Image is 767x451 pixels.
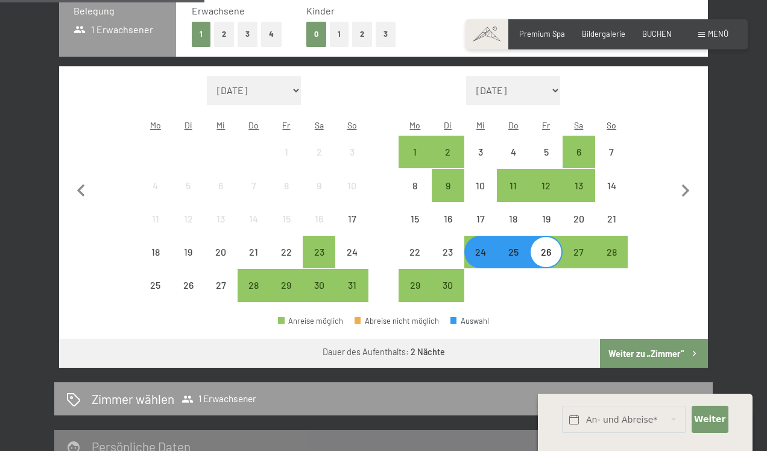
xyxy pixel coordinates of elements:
[432,236,464,268] div: Tue Sep 23 2025
[563,169,595,201] div: Anreise möglich
[336,280,367,311] div: 31
[497,169,529,201] div: Thu Sep 11 2025
[432,136,464,168] div: Tue Sep 02 2025
[399,136,431,168] div: Anreise möglich
[432,203,464,235] div: Tue Sep 16 2025
[347,120,357,130] abbr: Sonntag
[531,214,561,244] div: 19
[464,136,497,168] div: Anreise nicht möglich
[529,236,562,268] div: Fri Sep 26 2025
[335,236,368,268] div: Anreise nicht möglich
[270,169,303,201] div: Anreise nicht möglich
[529,136,562,168] div: Fri Sep 05 2025
[239,214,269,244] div: 14
[432,236,464,268] div: Anreise nicht möglich
[464,236,497,268] div: Anreise möglich
[271,181,301,211] div: 8
[306,22,326,46] button: 0
[74,4,162,17] h3: Belegung
[238,203,270,235] div: Thu Aug 14 2025
[238,203,270,235] div: Anreise nicht möglich
[214,22,234,46] button: 2
[304,247,334,277] div: 23
[261,22,282,46] button: 4
[206,247,236,277] div: 20
[464,169,497,201] div: Wed Sep 10 2025
[400,280,430,311] div: 29
[140,280,171,311] div: 25
[304,147,334,177] div: 2
[172,269,204,301] div: Anreise nicht möglich
[399,236,431,268] div: Anreise nicht möglich
[74,23,153,36] span: 1 Erwachsener
[694,414,725,426] span: Weiter
[400,214,430,244] div: 15
[508,120,519,130] abbr: Donnerstag
[270,236,303,268] div: Anreise nicht möglich
[564,247,594,277] div: 27
[278,317,343,325] div: Anreise möglich
[172,203,204,235] div: Anreise nicht möglich
[270,136,303,168] div: Fri Aug 01 2025
[303,269,335,301] div: Anreise möglich
[432,136,464,168] div: Anreise möglich
[450,317,489,325] div: Auswahl
[303,169,335,201] div: Sat Aug 09 2025
[564,214,594,244] div: 20
[596,214,627,244] div: 21
[335,169,368,201] div: Sun Aug 10 2025
[185,120,192,130] abbr: Dienstag
[139,169,172,201] div: Anreise nicht möglich
[563,203,595,235] div: Anreise nicht möglich
[433,181,463,211] div: 9
[173,181,203,211] div: 5
[595,236,628,268] div: Sun Sep 28 2025
[466,214,496,244] div: 17
[563,236,595,268] div: Anreise möglich
[433,247,463,277] div: 23
[607,120,616,130] abbr: Sonntag
[173,247,203,277] div: 19
[563,236,595,268] div: Sat Sep 27 2025
[303,236,335,268] div: Sat Aug 23 2025
[139,169,172,201] div: Mon Aug 04 2025
[432,169,464,201] div: Tue Sep 09 2025
[204,269,237,301] div: Anreise nicht möglich
[433,147,463,177] div: 2
[476,120,485,130] abbr: Mittwoch
[498,181,528,211] div: 11
[335,136,368,168] div: Sun Aug 03 2025
[216,120,225,130] abbr: Mittwoch
[303,169,335,201] div: Anreise nicht möglich
[282,120,290,130] abbr: Freitag
[498,147,528,177] div: 4
[335,203,368,235] div: Sun Aug 17 2025
[399,269,431,301] div: Anreise möglich
[139,236,172,268] div: Anreise nicht möglich
[497,136,529,168] div: Thu Sep 04 2025
[238,169,270,201] div: Thu Aug 07 2025
[563,136,595,168] div: Anreise möglich
[400,247,430,277] div: 22
[304,181,334,211] div: 9
[531,181,561,211] div: 12
[529,169,562,201] div: Anreise möglich
[497,236,529,268] div: Thu Sep 25 2025
[498,247,528,277] div: 25
[595,169,628,201] div: Anreise nicht möglich
[139,236,172,268] div: Mon Aug 18 2025
[595,203,628,235] div: Anreise nicht möglich
[271,214,301,244] div: 15
[248,120,259,130] abbr: Donnerstag
[542,120,550,130] abbr: Freitag
[642,29,672,39] span: BUCHEN
[335,236,368,268] div: Sun Aug 24 2025
[464,203,497,235] div: Anreise nicht möglich
[304,214,334,244] div: 16
[563,203,595,235] div: Sat Sep 20 2025
[315,120,324,130] abbr: Samstag
[497,169,529,201] div: Anreise möglich
[238,236,270,268] div: Thu Aug 21 2025
[529,169,562,201] div: Fri Sep 12 2025
[238,236,270,268] div: Anreise nicht möglich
